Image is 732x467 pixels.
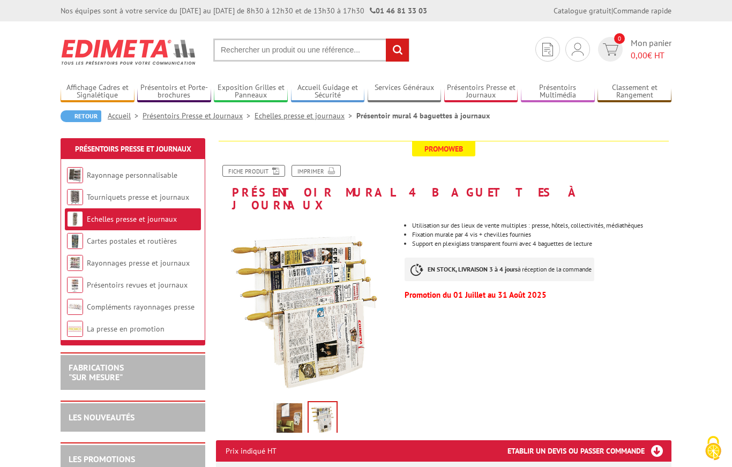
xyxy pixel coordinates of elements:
[87,214,177,224] a: Echelles presse et journaux
[87,236,177,246] a: Cartes postales et routières
[143,111,255,120] a: Présentoirs Presse et Journaux
[67,255,83,271] img: Rayonnages presse et journaux
[412,141,475,156] span: Promoweb
[507,440,671,462] h3: Etablir un devis ou passer commande
[405,258,594,281] p: à réception de la commande
[67,299,83,315] img: Compléments rayonnages presse
[631,37,671,62] span: Mon panier
[428,265,518,273] strong: EN STOCK, LIVRAISON 3 à 4 jours
[368,83,442,101] a: Services Généraux
[87,324,165,334] a: La presse en promotion
[554,5,671,16] div: |
[213,39,409,62] input: Rechercher un produit ou une référence...
[291,83,365,101] a: Accueil Guidage et Sécurité
[67,277,83,293] img: Présentoirs revues et journaux
[137,83,211,101] a: Présentoirs et Porte-brochures
[614,33,625,44] span: 0
[694,431,732,467] button: Cookies (fenêtre modale)
[61,5,427,16] div: Nos équipes sont à votre service du [DATE] au [DATE] de 8h30 à 12h30 et de 13h30 à 17h30
[67,233,83,249] img: Cartes postales et routières
[69,362,124,382] a: FABRICATIONS"Sur Mesure"
[67,321,83,337] img: La presse en promotion
[216,217,397,397] img: echelles_presse_pj6450_1.jpg
[631,49,671,62] span: € HT
[595,37,671,62] a: devis rapide 0 Mon panier 0,00€ HT
[370,6,427,16] strong: 01 46 81 33 03
[67,189,83,205] img: Tourniquets presse et journaux
[521,83,595,101] a: Présentoirs Multimédia
[554,6,611,16] a: Catalogue gratuit
[61,110,101,122] a: Retour
[87,302,195,312] a: Compléments rayonnages presse
[444,83,518,101] a: Présentoirs Presse et Journaux
[356,110,490,121] li: Présentoir mural 4 baguettes à journaux
[61,32,197,72] img: Edimeta
[87,258,190,268] a: Rayonnages presse et journaux
[87,192,189,202] a: Tourniquets presse et journaux
[603,43,618,56] img: devis rapide
[69,412,135,423] a: LES NOUVEAUTÉS
[222,165,285,177] a: Fiche produit
[597,83,671,101] a: Classement et Rangement
[69,454,135,464] a: LES PROMOTIONS
[412,231,671,238] li: Fixation murale par 4 vis + chevilles fournies
[87,170,177,180] a: Rayonnage personnalisable
[75,144,191,154] a: Présentoirs Presse et Journaux
[214,83,288,101] a: Exposition Grilles et Panneaux
[572,43,584,56] img: devis rapide
[412,240,671,247] li: Support en plexiglass transparent fourni avec 4 baguettes de lecture
[405,292,671,298] p: Promotion du 01 Juillet au 31 Août 2025
[108,111,143,120] a: Accueil
[67,211,83,227] img: Echelles presse et journaux
[292,165,341,177] a: Imprimer
[226,440,277,462] p: Prix indiqué HT
[386,39,409,62] input: rechercher
[67,167,83,183] img: Rayonnage personnalisable
[613,6,671,16] a: Commande rapide
[309,402,337,435] img: echelles_presse_pj6450_1.jpg
[61,83,135,101] a: Affichage Cadres et Signalétique
[277,403,302,436] img: presentoirs_brochures_pj6450_mise_en_situation.jpg
[700,435,727,462] img: Cookies (fenêtre modale)
[87,280,188,290] a: Présentoirs revues et journaux
[412,222,671,229] li: Utilisation sur des lieux de vente multiples : presse, hôtels, collectivités, médiathèques
[255,111,356,120] a: Echelles presse et journaux
[542,43,553,56] img: devis rapide
[631,50,647,61] span: 0,00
